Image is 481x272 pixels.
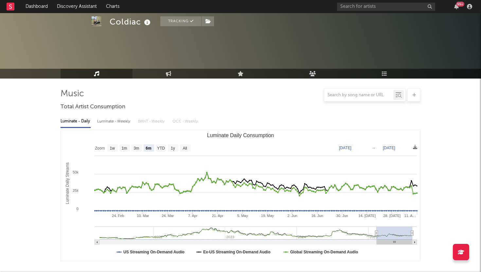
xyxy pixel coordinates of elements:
[61,103,125,111] span: Total Artist Consumption
[171,146,175,151] text: 1y
[61,116,91,127] div: Luminate - Daily
[97,116,132,127] div: Luminate - Weekly
[137,214,149,218] text: 10. Mar
[324,93,393,98] input: Search by song name or URL
[112,214,124,218] text: 24. Feb
[122,146,127,151] text: 1m
[77,207,79,211] text: 0
[372,146,376,150] text: →
[123,250,185,254] text: US Streaming On-Demand Audio
[65,162,70,204] text: Luminate Daily Streams
[207,133,274,138] text: Luminate Daily Consumption
[404,214,416,218] text: 11. A…
[339,146,351,150] text: [DATE]
[261,214,274,218] text: 19. May
[337,3,435,11] input: Search for artists
[456,2,464,7] div: 99 +
[134,146,139,151] text: 3m
[358,214,376,218] text: 14. [DATE]
[287,214,297,218] text: 2. Jun
[212,214,223,218] text: 21. Apr
[290,250,358,254] text: Global Streaming On-Demand Audio
[336,214,348,218] text: 30. Jun
[95,146,105,151] text: Zoom
[312,214,323,218] text: 16. Jun
[162,214,174,218] text: 24. Mar
[146,146,151,151] text: 6m
[110,16,152,27] div: Coldiac
[183,146,187,151] text: All
[383,146,395,150] text: [DATE]
[73,189,79,192] text: 25k
[188,214,198,218] text: 7. Apr
[157,146,165,151] text: YTD
[237,214,248,218] text: 5. May
[73,170,79,174] text: 50k
[160,16,201,26] button: Tracking
[383,214,401,218] text: 28. [DATE]
[61,130,420,261] svg: Luminate Daily Consumption
[454,4,459,9] button: 99+
[110,146,115,151] text: 1w
[203,250,271,254] text: Ex-US Streaming On-Demand Audio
